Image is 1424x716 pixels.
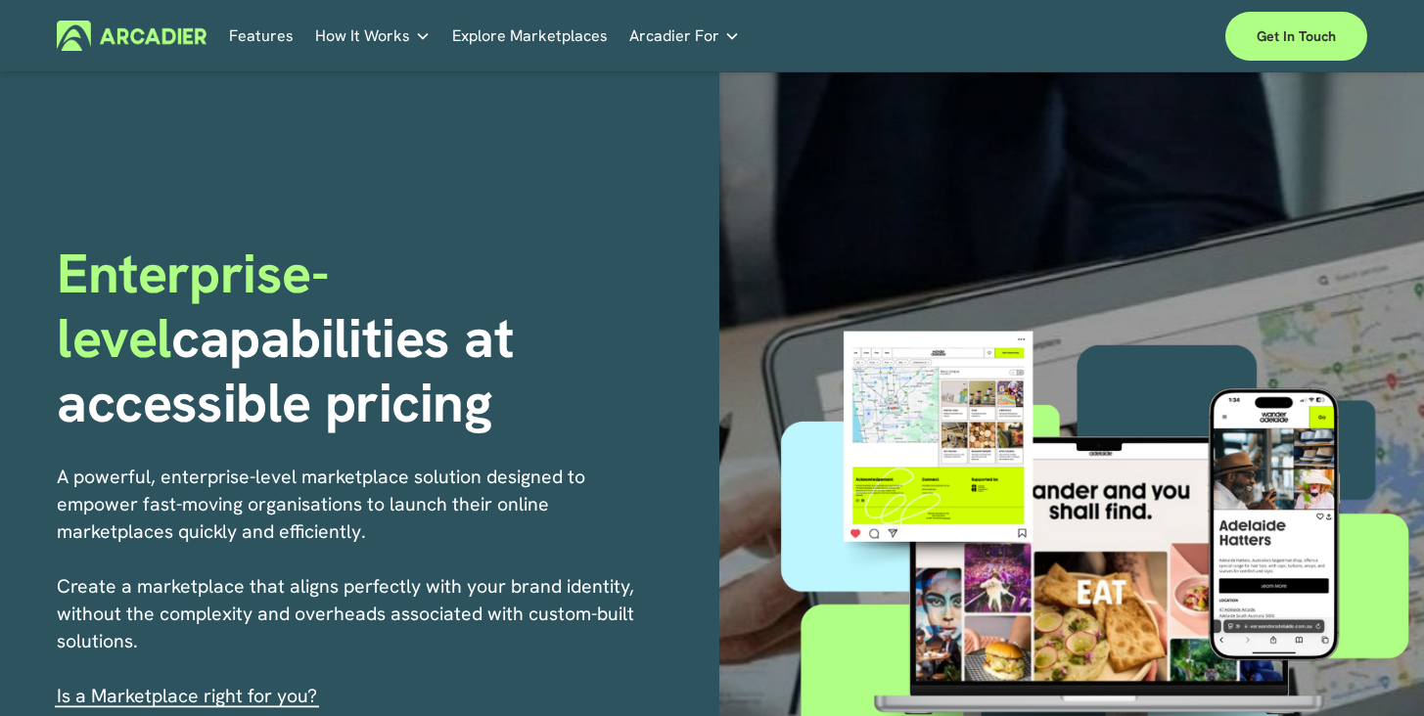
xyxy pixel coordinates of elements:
[1225,12,1367,61] a: Get in touch
[1326,622,1424,716] iframe: Chat Widget
[315,21,431,51] a: folder dropdown
[629,22,719,50] span: Arcadier For
[57,21,207,51] img: Arcadier
[57,684,317,708] span: I
[57,238,328,374] span: Enterprise-level
[229,21,294,51] a: Features
[62,684,317,708] a: s a Marketplace right for you?
[315,22,410,50] span: How It Works
[1326,622,1424,716] div: Widget de chat
[452,21,608,51] a: Explore Marketplaces
[57,464,650,710] p: A powerful, enterprise-level marketplace solution designed to empower fast-moving organisations t...
[57,302,528,438] strong: capabilities at accessible pricing
[629,21,740,51] a: folder dropdown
